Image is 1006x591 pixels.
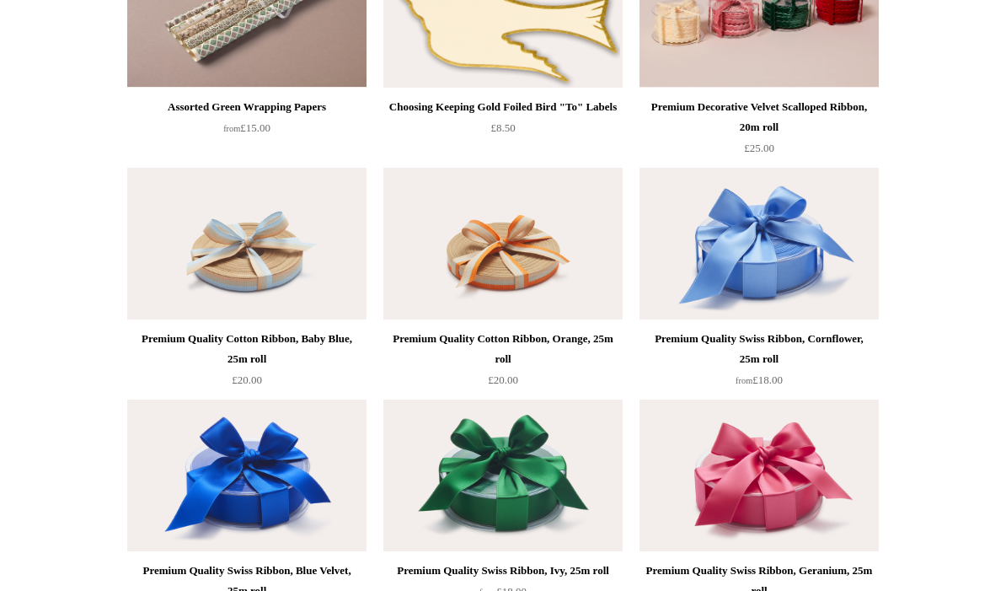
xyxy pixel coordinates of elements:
span: from [223,124,240,133]
span: from [736,376,752,385]
div: Premium Quality Swiss Ribbon, Ivy, 25m roll [388,561,618,581]
a: Choosing Keeping Gold Foiled Bird "To" Labels £8.50 [383,97,623,166]
img: Premium Quality Swiss Ribbon, Cornflower, 25m roll [639,168,879,320]
div: Choosing Keeping Gold Foiled Bird "To" Labels [388,97,618,117]
a: Premium Quality Swiss Ribbon, Cornflower, 25m roll Premium Quality Swiss Ribbon, Cornflower, 25m ... [639,168,879,320]
img: Premium Quality Swiss Ribbon, Blue Velvet, 25m roll [127,400,367,551]
img: Premium Quality Cotton Ribbon, Orange, 25m roll [383,168,623,320]
span: £20.00 [488,373,518,386]
a: Premium Quality Cotton Ribbon, Baby Blue, 25m roll £20.00 [127,329,367,398]
div: Premium Decorative Velvet Scalloped Ribbon, 20m roll [644,97,875,137]
img: Premium Quality Cotton Ribbon, Baby Blue, 25m roll [127,168,367,320]
a: Premium Quality Swiss Ribbon, Geranium, 25m roll Premium Quality Swiss Ribbon, Geranium, 25m roll [639,400,879,551]
a: Premium Quality Swiss Ribbon, Blue Velvet, 25m roll Premium Quality Swiss Ribbon, Blue Velvet, 25... [127,400,367,551]
a: Premium Quality Cotton Ribbon, Orange, 25m roll Premium Quality Cotton Ribbon, Orange, 25m roll [383,168,623,320]
img: Premium Quality Swiss Ribbon, Ivy, 25m roll [383,400,623,551]
a: Premium Quality Cotton Ribbon, Orange, 25m roll £20.00 [383,329,623,398]
span: £8.50 [490,121,515,134]
a: Premium Quality Swiss Ribbon, Ivy, 25m roll Premium Quality Swiss Ribbon, Ivy, 25m roll [383,400,623,551]
a: Assorted Green Wrapping Papers from£15.00 [127,97,367,166]
div: Assorted Green Wrapping Papers [131,97,362,117]
a: Premium Decorative Velvet Scalloped Ribbon, 20m roll £25.00 [639,97,879,166]
a: Premium Quality Cotton Ribbon, Baby Blue, 25m roll Premium Quality Cotton Ribbon, Baby Blue, 25m ... [127,168,367,320]
div: Premium Quality Cotton Ribbon, Baby Blue, 25m roll [131,329,362,369]
div: Premium Quality Cotton Ribbon, Orange, 25m roll [388,329,618,369]
span: £18.00 [736,373,783,386]
span: £20.00 [232,373,262,386]
img: Premium Quality Swiss Ribbon, Geranium, 25m roll [639,400,879,551]
div: Premium Quality Swiss Ribbon, Cornflower, 25m roll [644,329,875,369]
a: Premium Quality Swiss Ribbon, Cornflower, 25m roll from£18.00 [639,329,879,398]
span: £15.00 [223,121,270,134]
span: £25.00 [744,142,774,154]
